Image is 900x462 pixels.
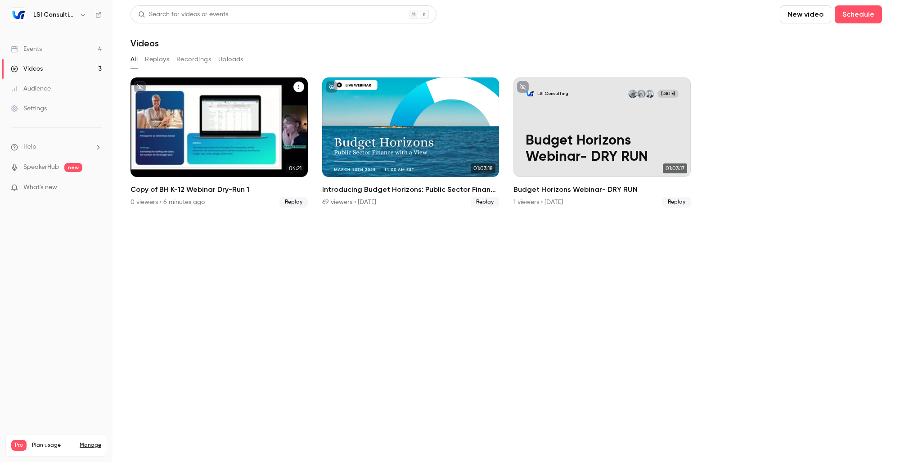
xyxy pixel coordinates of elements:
span: Replay [279,197,308,208]
section: Videos [130,5,882,457]
button: New video [780,5,831,23]
div: 0 viewers • 6 minutes ago [130,198,205,207]
h2: Copy of BH K-12 Webinar Dry-Run 1 [130,184,308,195]
button: unpublished [517,81,529,93]
button: Uploads [218,52,243,67]
span: Replay [662,197,691,208]
li: Introducing Budget Horizons: Public Sector Finance with a View [322,77,499,208]
h1: Videos [130,38,159,49]
div: Events [11,45,42,54]
img: Todd Dry [628,90,637,99]
span: Help [23,142,36,152]
img: Charles Collins [645,90,654,99]
span: new [64,163,82,172]
span: 04:21 [286,163,304,173]
button: Replays [145,52,169,67]
div: Settings [11,104,47,113]
p: Budget Horizons Webinar- DRY RUN [526,133,679,165]
li: Copy of BH K-12 Webinar Dry-Run 1 [130,77,308,208]
h2: Introducing Budget Horizons: Public Sector Finance with a View [322,184,499,195]
img: LSI Consulting [11,8,26,22]
button: Schedule [835,5,882,23]
li: Budget Horizons Webinar- DRY RUN [513,77,691,208]
h6: LSI Consulting [33,10,76,19]
span: Replay [471,197,499,208]
span: [DATE] [657,90,679,99]
a: Budget Horizons Webinar- DRY RUNLSI ConsultingCharles CollinsKelsey CzeckTodd Dry[DATE]Budget Hor... [513,77,691,208]
span: 01:03:17 [663,163,687,173]
a: 04:21Copy of BH K-12 Webinar Dry-Run 10 viewers • 6 minutes agoReplay [130,77,308,208]
img: Budget Horizons Webinar- DRY RUN [526,90,535,99]
a: Manage [80,442,101,449]
button: unpublished [134,81,146,93]
a: SpeakerHub [23,163,59,172]
button: unpublished [326,81,337,93]
span: Plan usage [32,442,74,449]
li: help-dropdown-opener [11,142,102,152]
div: Audience [11,84,51,93]
p: LSI Consulting [537,91,568,97]
button: All [130,52,138,67]
div: 69 viewers • [DATE] [322,198,376,207]
div: 1 viewers • [DATE] [513,198,563,207]
iframe: Noticeable Trigger [91,184,102,192]
h2: Budget Horizons Webinar- DRY RUN [513,184,691,195]
button: Recordings [176,52,211,67]
div: Search for videos or events [138,10,228,19]
a: 01:03:18Introducing Budget Horizons: Public Sector Finance with a View69 viewers • [DATE]Replay [322,77,499,208]
img: Kelsey Czeck [637,90,646,99]
span: 01:03:18 [471,163,495,173]
div: Videos [11,64,43,73]
span: Pro [11,440,27,451]
ul: Videos [130,77,882,208]
span: What's new [23,183,57,192]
